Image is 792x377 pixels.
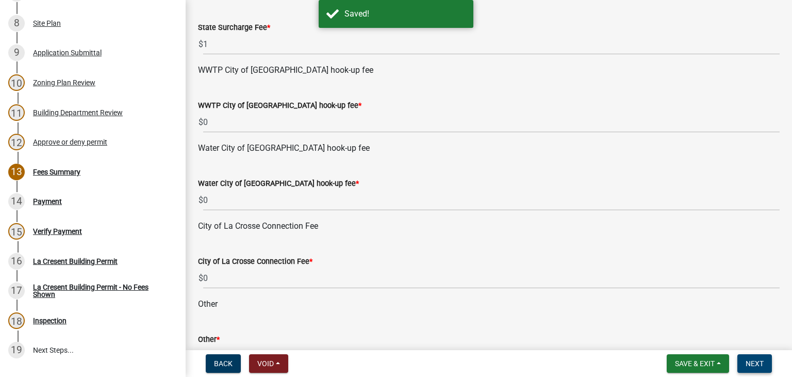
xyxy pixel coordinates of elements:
[198,220,780,232] div: City of La Crosse Connection Fee
[33,317,67,324] div: Inspection
[8,74,25,91] div: 10
[33,20,61,27] div: Site Plan
[8,15,25,32] div: 8
[33,138,107,146] div: Approve or deny permit
[198,34,204,55] span: $
[198,112,204,133] span: $
[198,64,780,76] div: WWTP City of [GEOGRAPHIC_DATA] hook-up fee
[8,253,25,270] div: 16
[198,298,780,310] div: Other
[198,142,780,154] div: Water City of [GEOGRAPHIC_DATA] hook-up fee
[198,258,312,265] label: City of La Crosse Connection Fee
[198,190,204,211] span: $
[8,342,25,358] div: 19
[746,359,764,368] span: Next
[33,49,102,56] div: Application Submittal
[33,228,82,235] div: Verify Payment
[198,180,359,187] label: Water City of [GEOGRAPHIC_DATA] hook-up fee
[33,258,118,265] div: La Cresent Building Permit
[198,102,361,109] label: WWTP City of [GEOGRAPHIC_DATA] hook-up fee
[33,109,123,116] div: Building Department Review
[675,359,715,368] span: Save & Exit
[8,312,25,329] div: 18
[8,164,25,180] div: 13
[33,198,62,205] div: Payment
[8,193,25,210] div: 14
[33,284,169,298] div: La Cresent Building Permit - No Fees Shown
[198,24,270,32] label: State Surcharge Fee
[257,359,274,368] span: Void
[198,345,204,367] span: $
[198,268,204,289] span: $
[8,44,25,61] div: 9
[33,168,80,176] div: Fees Summary
[344,8,466,20] div: Saved!
[8,134,25,150] div: 12
[8,104,25,121] div: 11
[206,354,241,373] button: Back
[214,359,233,368] span: Back
[249,354,288,373] button: Void
[33,79,95,86] div: Zoning Plan Review
[198,336,220,343] label: Other
[8,223,25,240] div: 15
[8,282,25,299] div: 17
[737,354,772,373] button: Next
[667,354,729,373] button: Save & Exit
